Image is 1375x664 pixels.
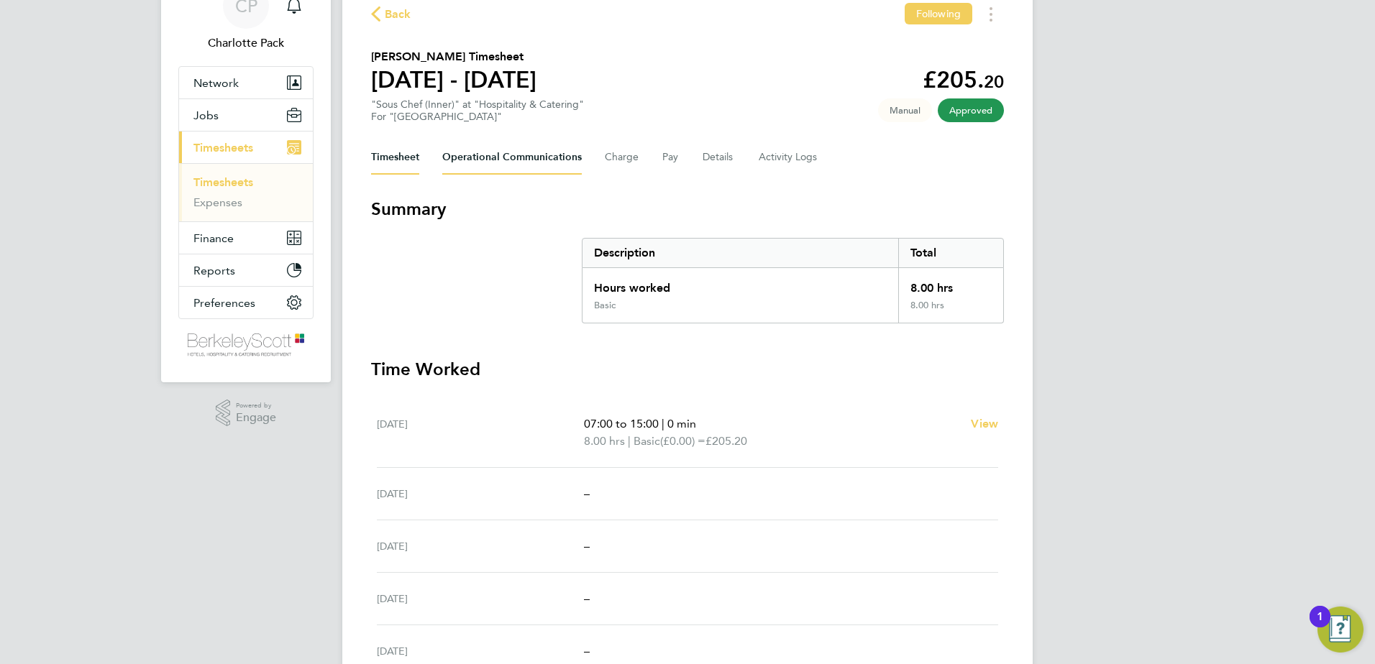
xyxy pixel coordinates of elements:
[193,76,239,90] span: Network
[584,591,590,605] span: –
[584,417,659,430] span: 07:00 to 15:00
[584,539,590,553] span: –
[898,300,1003,323] div: 8.00 hrs
[584,644,590,658] span: –
[371,48,536,65] h2: [PERSON_NAME] Timesheet
[178,34,314,52] span: Charlotte Pack
[971,415,998,433] a: View
[179,287,313,318] button: Preferences
[377,642,584,660] div: [DATE]
[216,400,277,427] a: Powered byEngage
[371,65,536,94] h1: [DATE] - [DATE]
[916,7,961,20] span: Following
[179,254,313,286] button: Reports
[193,296,255,310] span: Preferences
[377,590,584,607] div: [DATE]
[377,415,584,450] div: [DATE]
[179,67,313,98] button: Network
[583,268,898,300] div: Hours worked
[978,3,1004,25] button: Timesheets Menu
[377,485,584,502] div: [DATE]
[1317,607,1363,653] button: Open Resource Center, 1 new notification
[923,66,1004,93] app-decimal: £205.
[193,264,235,277] span: Reports
[236,412,276,424] span: Engage
[703,140,736,175] button: Details
[193,141,253,155] span: Timesheets
[662,140,680,175] button: Pay
[178,333,314,356] a: Go to home page
[583,239,898,267] div: Description
[179,132,313,163] button: Timesheets
[984,71,1004,92] span: 20
[1317,617,1323,635] div: 1
[371,111,584,123] div: For "[GEOGRAPHIC_DATA]"
[179,99,313,131] button: Jobs
[634,433,660,450] span: Basic
[188,333,304,356] img: berkeley-scott-logo-retina.png
[898,239,1003,267] div: Total
[193,231,234,245] span: Finance
[193,109,219,122] span: Jobs
[878,98,932,122] span: This timesheet was manually created.
[584,434,625,448] span: 8.00 hrs
[442,140,582,175] button: Operational Communications
[385,6,411,23] span: Back
[193,175,253,189] a: Timesheets
[377,538,584,555] div: [DATE]
[628,434,631,448] span: |
[898,268,1003,300] div: 8.00 hrs
[179,163,313,221] div: Timesheets
[667,417,696,430] span: 0 min
[371,140,419,175] button: Timesheet
[371,198,1004,221] h3: Summary
[605,140,639,175] button: Charge
[660,434,705,448] span: (£0.00) =
[905,3,972,24] button: Following
[938,98,1004,122] span: This timesheet has been approved.
[584,487,590,500] span: –
[759,140,819,175] button: Activity Logs
[236,400,276,412] span: Powered by
[371,358,1004,381] h3: Time Worked
[705,434,747,448] span: £205.20
[662,417,664,430] span: |
[371,98,584,123] div: "Sous Chef (Inner)" at "Hospitality & Catering"
[594,300,616,311] div: Basic
[179,222,313,254] button: Finance
[582,238,1004,323] div: Summary
[371,5,411,23] button: Back
[971,417,998,430] span: View
[193,195,242,209] a: Expenses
